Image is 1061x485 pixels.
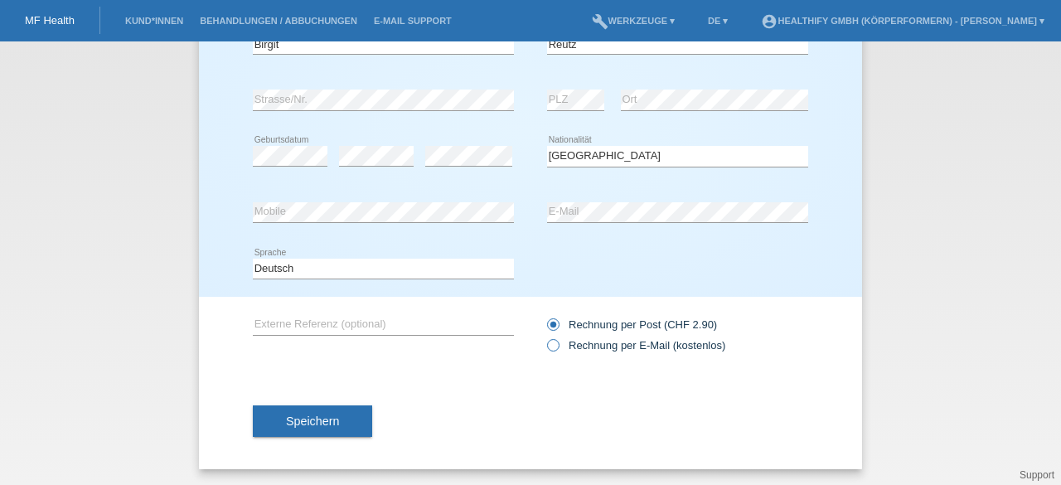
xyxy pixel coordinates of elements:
label: Rechnung per Post (CHF 2.90) [547,318,717,331]
span: Speichern [286,415,339,428]
input: Rechnung per Post (CHF 2.90) [547,318,558,339]
label: Rechnung per E-Mail (kostenlos) [547,339,725,352]
input: Rechnung per E-Mail (kostenlos) [547,339,558,360]
button: Speichern [253,405,372,437]
a: DE ▾ [700,16,736,26]
a: E-Mail Support [366,16,460,26]
a: Support [1020,469,1054,481]
a: account_circleHealthify GmbH (Körperformern) - [PERSON_NAME] ▾ [753,16,1053,26]
a: Kund*innen [117,16,191,26]
a: MF Health [25,14,75,27]
a: buildWerkzeuge ▾ [584,16,684,26]
a: Behandlungen / Abbuchungen [191,16,366,26]
i: account_circle [761,13,778,30]
i: build [592,13,608,30]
